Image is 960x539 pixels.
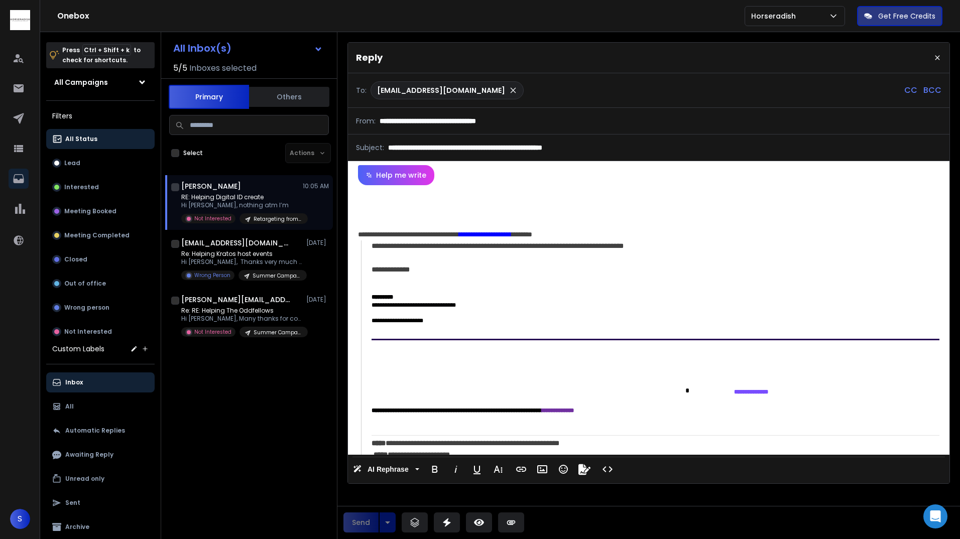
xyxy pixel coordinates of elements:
[446,459,465,479] button: Italic (Ctrl+I)
[46,322,155,342] button: Not Interested
[46,201,155,221] button: Meeting Booked
[377,85,505,95] p: [EMAIL_ADDRESS][DOMAIN_NAME]
[52,344,104,354] h3: Custom Labels
[10,509,30,529] button: S
[64,304,109,312] p: Wrong person
[64,328,112,336] p: Not Interested
[46,274,155,294] button: Out of office
[181,201,302,209] p: Hi [PERSON_NAME], nothing atm I’m
[303,182,329,190] p: 10:05 AM
[923,504,947,528] div: Open Intercom Messenger
[512,459,531,479] button: Insert Link (Ctrl+K)
[64,183,99,191] p: Interested
[181,238,292,248] h1: [EMAIL_ADDRESS][DOMAIN_NAME]
[57,10,745,22] h1: Onebox
[181,193,302,201] p: RE: Helping Digital ID create
[46,72,155,92] button: All Campaigns
[520,389,527,397] img: cid%3Aimage004.png@01DC0C39.CA2EDBD0
[249,86,329,108] button: Others
[447,389,454,397] img: cid%3Aimage003.png@01DC0C39.CA2EDBD0
[533,459,552,479] button: Insert Image (Ctrl+P)
[64,255,87,263] p: Closed
[46,109,155,123] h3: Filters
[64,159,80,167] p: Lead
[372,389,380,397] img: cid%3Aimage002.png@01DC0C39.CA2EDBD0
[254,329,302,336] p: Summer Campaign Horseradish | June/July | Initial Batch | Updated 20-6
[356,116,376,126] p: From:
[194,215,231,222] p: Not Interested
[65,523,89,531] p: Archive
[751,11,800,21] p: Horseradish
[372,350,440,376] img: cid%3Aimage001.png@01DC0C39.CA2EDBD0
[46,493,155,513] button: Sent
[554,459,573,479] button: Emoticons
[366,465,411,474] span: AI Rephrase
[65,427,125,435] p: Automatic Replies
[181,307,302,315] p: Re: RE: Helping The Oddfellows
[173,62,187,74] span: 5 / 5
[165,38,331,58] button: All Inbox(s)
[62,45,141,65] p: Press to check for shortcuts.
[358,165,434,185] button: Help me write
[598,459,617,479] button: Code View
[65,378,83,386] p: Inbox
[65,451,113,459] p: Awaiting Reply
[878,11,935,21] p: Get Free Credits
[65,475,104,483] p: Unread only
[189,62,257,74] h3: Inboxes selected
[489,459,508,479] button: More Text
[183,149,203,157] label: Select
[253,272,301,280] p: Summer Campaign Horseradish | June/July | Initial Batch | Updated 20-6
[46,177,155,197] button: Interested
[857,6,942,26] button: Get Free Credits
[356,143,384,153] p: Subject:
[356,85,367,95] p: To:
[46,445,155,465] button: Awaiting Reply
[65,135,97,143] p: All Status
[10,10,30,30] img: logo
[169,85,249,109] button: Primary
[64,231,130,239] p: Meeting Completed
[904,84,917,96] p: CC
[46,469,155,489] button: Unread only
[54,77,108,87] h1: All Campaigns
[46,517,155,537] button: Archive
[923,84,941,96] p: BCC
[467,459,487,479] button: Underline (Ctrl+U)
[425,459,444,479] button: Bold (Ctrl+B)
[82,44,131,56] span: Ctrl + Shift + k
[173,43,231,53] h1: All Inbox(s)
[46,372,155,392] button: Inbox
[46,421,155,441] button: Automatic Replies
[181,315,302,323] p: Hi [PERSON_NAME], Many thanks for coming
[181,258,302,266] p: Hi [PERSON_NAME], Thanks very much for
[46,396,155,417] button: All
[181,250,302,258] p: Re: Helping Kratos host events
[46,225,155,245] button: Meeting Completed
[194,272,230,279] p: Wrong Person
[181,181,241,191] h1: [PERSON_NAME]
[306,239,329,247] p: [DATE]
[356,51,383,65] p: Reply
[595,389,605,397] img: cid%3Aimage005.png@01DC0C39.CA2EDBD0
[194,328,231,336] p: Not Interested
[65,402,74,411] p: All
[46,249,155,270] button: Closed
[46,153,155,173] button: Lead
[306,296,329,304] p: [DATE]
[64,280,106,288] p: Out of office
[46,129,155,149] button: All Status
[64,207,116,215] p: Meeting Booked
[575,459,594,479] button: Signature
[46,298,155,318] button: Wrong person
[181,295,292,305] h1: [PERSON_NAME][EMAIL_ADDRESS][PERSON_NAME][DOMAIN_NAME]
[351,459,421,479] button: AI Rephrase
[254,215,302,223] p: Retargeting from CEO to [GEOGRAPHIC_DATA] | [DATE]
[65,499,80,507] p: Sent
